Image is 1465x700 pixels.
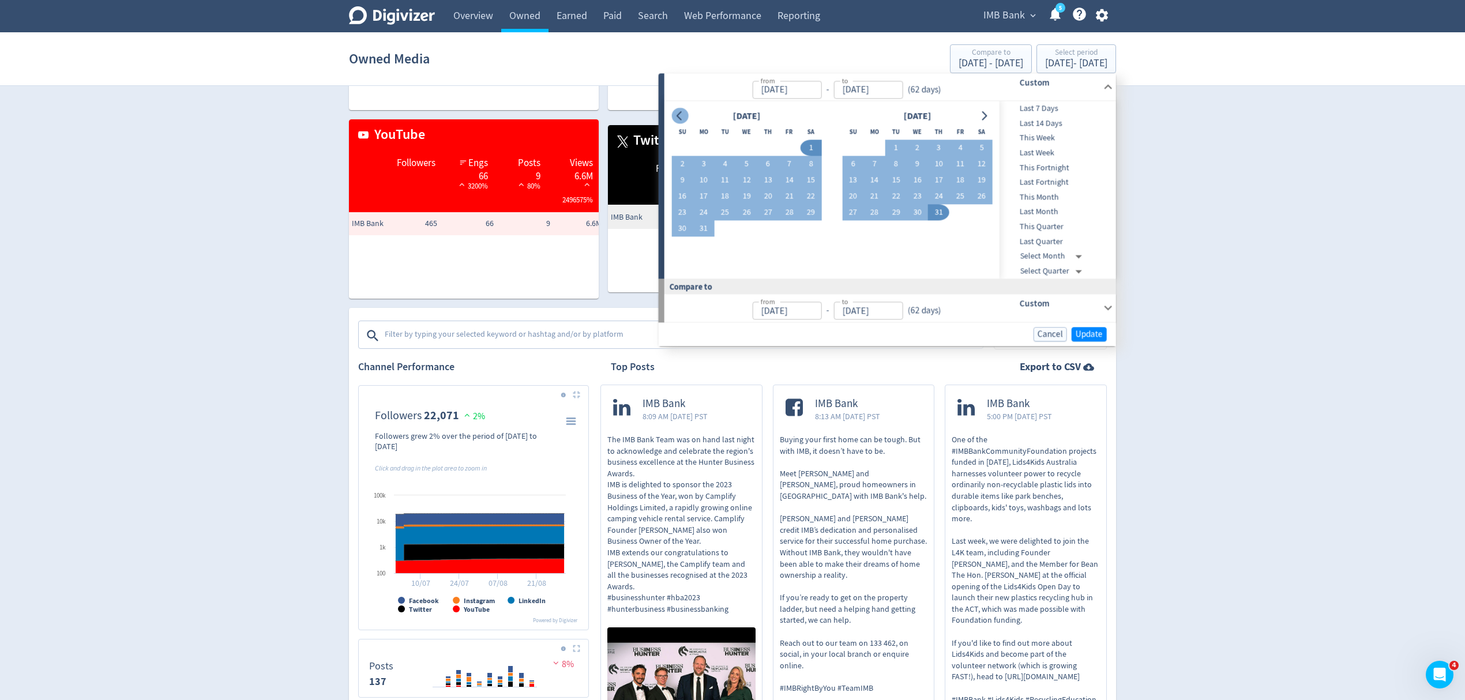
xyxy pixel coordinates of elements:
[800,172,821,189] button: 15
[987,411,1052,422] span: 5:00 PM [DATE] PST
[1000,145,1114,160] div: Last Week
[864,156,885,172] button: 7
[842,76,848,85] label: to
[671,189,693,205] button: 16
[715,172,736,189] button: 11
[369,660,393,673] dt: Posts
[800,140,821,156] button: 1
[907,124,928,140] th: Wednesday
[975,108,992,124] button: Go to next month
[757,156,779,172] button: 6
[461,411,485,422] span: 2%
[842,296,848,306] label: to
[907,140,928,156] button: 2
[461,411,473,419] img: positive-performance.svg
[1019,296,1098,310] h6: Custom
[611,360,655,374] h2: Top Posts
[1000,101,1114,279] nav: presets
[464,596,495,605] tspan: Instagram
[1045,48,1107,58] div: Select period
[780,434,928,694] p: Buying your first home can be tough. But with IMB, it doesn’t have to be. Meet [PERSON_NAME] and ...
[664,295,1116,322] div: from-to(62 days)Custom
[760,296,775,306] label: from
[928,205,949,221] button: 31
[1000,117,1114,130] span: Last 14 Days
[950,44,1032,73] button: Compare to[DATE] - [DATE]
[1000,190,1114,205] div: This Month
[1449,661,1459,670] span: 4
[369,125,425,145] span: YouTube
[864,189,885,205] button: 21
[352,218,398,229] span: IMB Bank
[736,124,757,140] th: Wednesday
[693,156,714,172] button: 3
[472,691,486,699] text: 23/07
[349,119,599,299] table: customized table
[656,162,694,176] span: Followers
[424,408,459,423] strong: 22,071
[431,691,445,699] text: 25/06
[1000,191,1114,204] span: This Month
[1000,160,1114,175] div: This Fortnight
[1000,132,1114,145] span: This Week
[1076,330,1103,338] span: Update
[885,172,907,189] button: 15
[779,205,800,221] button: 28
[611,212,657,223] span: IMB Bank
[1072,327,1107,341] button: Update
[971,124,992,140] th: Saturday
[821,304,833,317] div: -
[1000,116,1114,131] div: Last 14 Days
[693,189,714,205] button: 17
[533,617,578,624] text: Powered by Digivizer
[757,205,779,221] button: 27
[757,172,779,189] button: 13
[885,156,907,172] button: 8
[384,212,440,235] td: 465
[363,409,583,625] svg: Followers 22,071
[409,605,432,614] tspan: Twitter
[903,83,945,96] div: ( 62 days )
[959,58,1023,69] div: [DATE] - [DATE]
[971,140,992,156] button: 5
[607,434,756,615] p: The IMB Bank Team was on hand last night to acknowledge and celebrate the region's business excel...
[1045,58,1107,69] div: [DATE] - [DATE]
[1020,249,1087,264] div: Select Month
[864,124,885,140] th: Monday
[821,83,833,96] div: -
[643,411,708,422] span: 8:09 AM [DATE] PST
[456,180,468,189] img: positive-performance-white.svg
[550,658,562,667] img: negative-performance.svg
[736,172,757,189] button: 12
[971,172,992,189] button: 19
[1036,44,1116,73] button: Select period[DATE]- [DATE]
[987,397,1052,411] span: IMB Bank
[779,172,800,189] button: 14
[643,397,708,411] span: IMB Bank
[885,205,907,221] button: 29
[497,212,553,235] td: 9
[779,124,800,140] th: Friday
[715,189,736,205] button: 18
[1020,264,1087,279] div: Select Quarter
[1038,330,1063,338] span: Cancel
[971,156,992,172] button: 12
[800,205,821,221] button: 29
[757,124,779,140] th: Thursday
[671,108,688,124] button: Go to previous month
[456,181,488,191] span: 3200%
[671,124,693,140] th: Sunday
[1000,161,1114,174] span: This Fortnight
[715,205,736,221] button: 25
[907,205,928,221] button: 30
[1055,3,1065,13] a: 5
[1020,360,1081,374] strong: Export to CSV
[516,180,527,189] img: positive-performance-white.svg
[1000,219,1114,234] div: This Quarter
[736,189,757,205] button: 19
[815,411,880,422] span: 8:13 AM [DATE] PST
[979,6,1039,25] button: IMB Bank
[411,578,430,588] text: 10/07
[729,108,764,124] div: [DATE]
[1000,146,1114,159] span: Last Week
